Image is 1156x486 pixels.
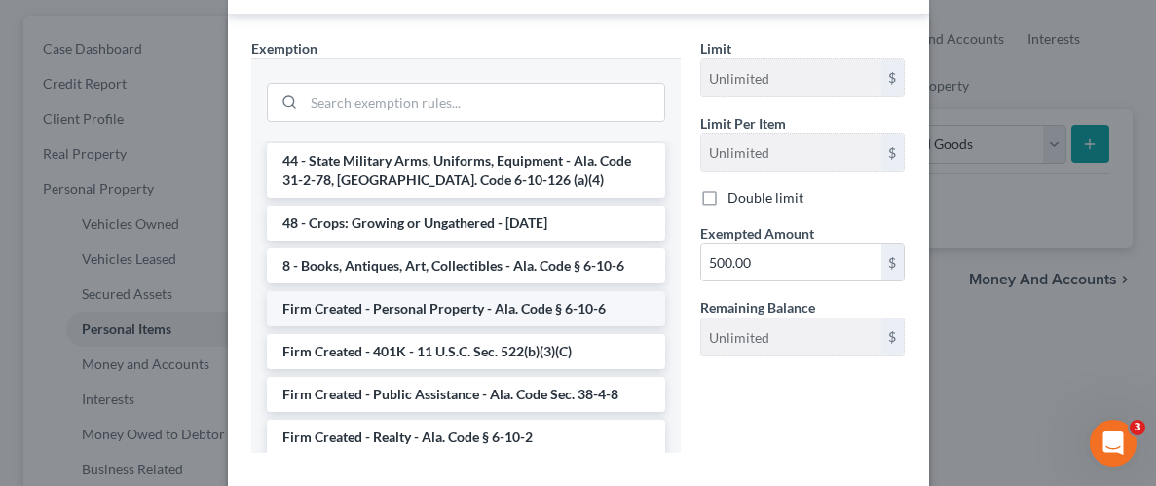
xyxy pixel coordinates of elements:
label: Limit Per Item [700,113,786,133]
div: $ [881,59,905,96]
input: Search exemption rules... [304,84,664,121]
span: Limit [700,40,731,56]
div: $ [881,134,905,171]
li: 44 - State Military Arms, Uniforms, Equipment - Ala. Code 31-2-78, [GEOGRAPHIC_DATA]. Code 6-10-1... [267,143,665,198]
input: -- [701,59,881,96]
input: -- [701,318,881,355]
li: 8 - Books, Antiques, Art, Collectibles - Ala. Code § 6-10-6 [267,248,665,283]
li: Firm Created - 401K - 11 U.S.C. Sec. 522(b)(3)(C) [267,334,665,369]
span: 3 [1130,420,1145,435]
input: -- [701,134,881,171]
span: Exemption [251,40,317,56]
div: $ [881,244,905,281]
label: Remaining Balance [700,297,815,318]
div: $ [881,318,905,355]
label: Double limit [727,188,803,207]
iframe: Intercom live chat [1090,420,1137,467]
li: Firm Created - Personal Property - Ala. Code § 6-10-6 [267,291,665,326]
li: Firm Created - Public Assistance - Ala. Code Sec. 38-4-8 [267,377,665,412]
span: Exempted Amount [700,225,814,242]
li: Firm Created - Realty - Ala. Code § 6-10-2 [267,420,665,455]
li: 48 - Crops: Growing or Ungathered - [DATE] [267,206,665,241]
input: 0.00 [701,244,881,281]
